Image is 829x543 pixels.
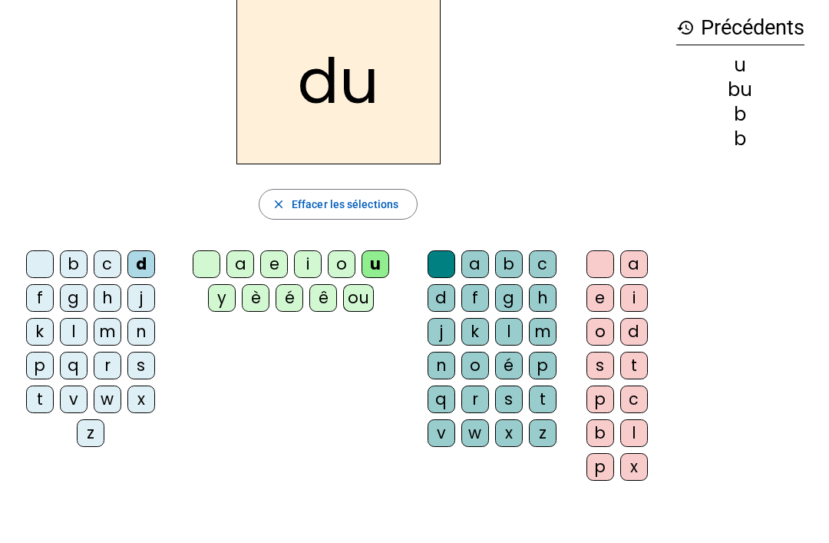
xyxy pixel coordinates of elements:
div: o [461,352,489,379]
div: é [276,284,303,312]
div: f [461,284,489,312]
div: q [428,386,455,413]
div: p [529,352,557,379]
div: h [529,284,557,312]
div: a [226,250,254,278]
div: u [362,250,389,278]
div: x [127,386,155,413]
div: c [94,250,121,278]
button: Effacer les sélections [259,189,418,220]
div: b [495,250,523,278]
div: e [260,250,288,278]
div: m [94,318,121,346]
div: è [242,284,269,312]
div: t [26,386,54,413]
div: d [428,284,455,312]
div: l [60,318,88,346]
div: j [127,284,155,312]
div: w [94,386,121,413]
div: e [586,284,614,312]
div: f [26,284,54,312]
div: z [77,419,104,447]
div: é [495,352,523,379]
div: x [620,453,648,481]
div: n [127,318,155,346]
div: r [94,352,121,379]
div: q [60,352,88,379]
div: c [529,250,557,278]
div: i [294,250,322,278]
div: b [60,250,88,278]
div: p [586,386,614,413]
div: b [586,419,614,447]
div: t [529,386,557,413]
div: g [495,284,523,312]
div: s [495,386,523,413]
div: y [208,284,236,312]
div: d [620,318,648,346]
h3: Précédents [676,11,804,45]
div: z [529,419,557,447]
div: k [26,318,54,346]
div: v [428,419,455,447]
div: o [586,318,614,346]
div: h [94,284,121,312]
div: g [60,284,88,312]
div: c [620,386,648,413]
div: u [676,56,804,74]
div: d [127,250,155,278]
div: a [461,250,489,278]
div: a [620,250,648,278]
div: ou [343,284,374,312]
div: n [428,352,455,379]
div: j [428,318,455,346]
div: p [26,352,54,379]
div: w [461,419,489,447]
div: p [586,453,614,481]
div: o [328,250,355,278]
div: l [620,419,648,447]
div: r [461,386,489,413]
mat-icon: history [676,18,695,37]
div: b [676,105,804,124]
div: v [60,386,88,413]
div: l [495,318,523,346]
div: k [461,318,489,346]
div: m [529,318,557,346]
div: s [586,352,614,379]
div: s [127,352,155,379]
span: Effacer les sélections [292,195,398,214]
mat-icon: close [272,197,286,211]
div: ê [309,284,337,312]
div: b [676,130,804,148]
div: bu [676,81,804,99]
div: x [495,419,523,447]
div: i [620,284,648,312]
div: t [620,352,648,379]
